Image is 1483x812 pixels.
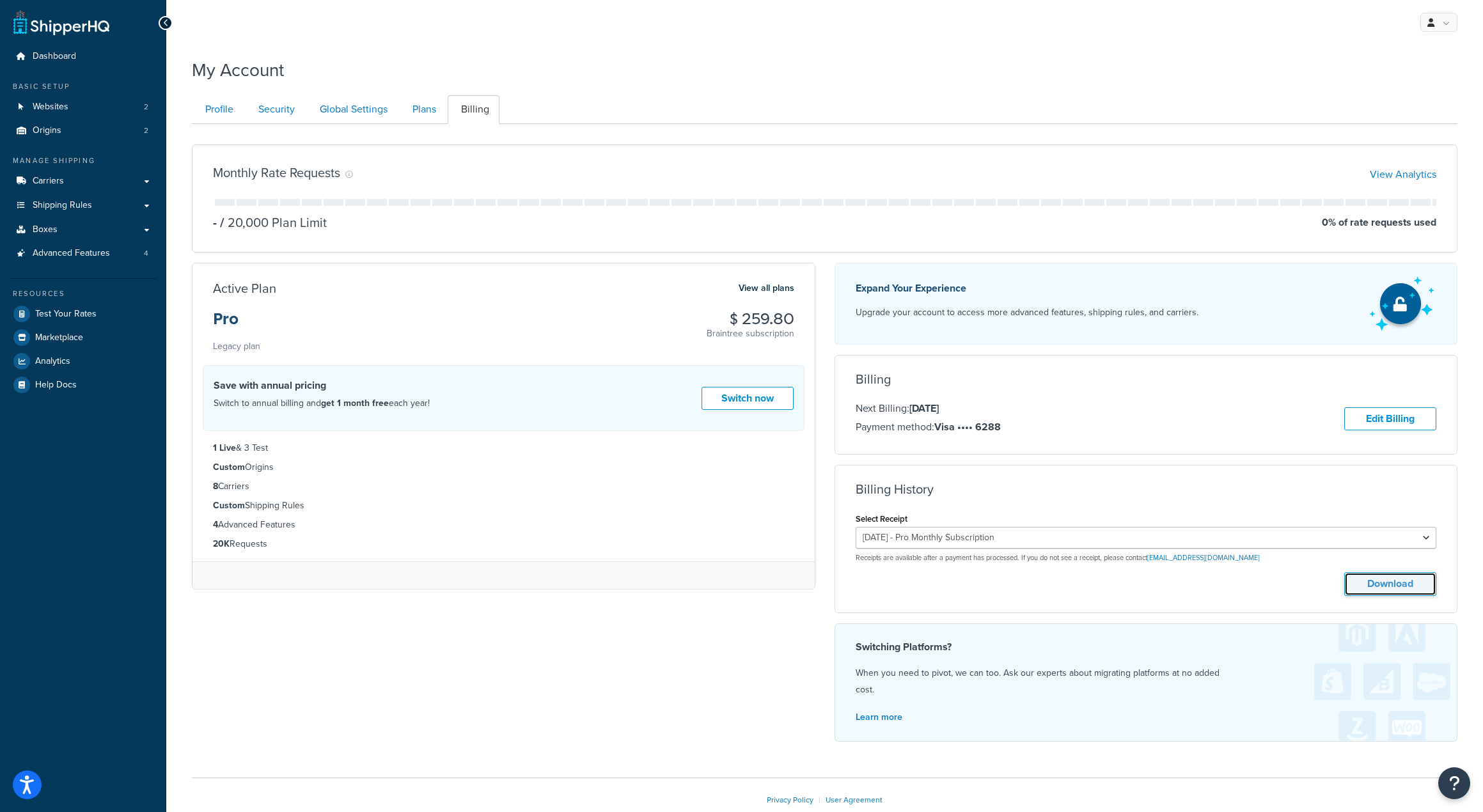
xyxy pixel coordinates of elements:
span: Carriers [33,176,64,187]
label: Select Receipt [856,514,907,524]
a: Boxes [10,218,157,242]
p: Next Billing: [856,400,1001,417]
span: 4 [144,248,148,259]
span: Analytics [35,356,70,367]
span: Origins [33,125,61,136]
a: Profile [192,95,244,124]
a: Privacy Policy [767,794,813,806]
strong: 4 [213,518,218,531]
li: Shipping Rules [213,499,794,513]
a: Dashboard [10,45,157,68]
span: Help Docs [35,380,77,391]
li: Advanced Features [213,518,794,532]
li: Websites [10,95,157,119]
a: Help Docs [10,373,157,396]
li: Carriers [213,480,794,494]
a: Expand Your Experience Upgrade your account to access more advanced features, shipping rules, and... [835,263,1458,345]
li: Advanced Features [10,242,157,265]
h1: My Account [192,58,284,82]
span: Websites [33,102,68,113]
a: Learn more [856,710,902,724]
a: Security [245,95,305,124]
p: Upgrade your account to access more advanced features, shipping rules, and carriers. [856,304,1198,322]
a: [EMAIL_ADDRESS][DOMAIN_NAME] [1147,552,1260,563]
h3: Pro [213,311,260,338]
p: Switch to annual billing and each year! [214,395,430,412]
strong: [DATE] [909,401,939,416]
a: Origins 2 [10,119,157,143]
p: Receipts are available after a payment has processed. If you do not see a receipt, please contact [856,553,1437,563]
a: Advanced Features 4 [10,242,157,265]
a: View Analytics [1370,167,1436,182]
li: Requests [213,537,794,551]
div: Basic Setup [10,81,157,92]
div: Resources [10,288,157,299]
span: Advanced Features [33,248,110,259]
a: Plans [399,95,446,124]
a: View all plans [739,280,794,297]
a: User Agreement [826,794,883,806]
span: Marketplace [35,332,83,343]
h3: Monthly Rate Requests [213,166,340,180]
strong: Visa •••• 6288 [934,419,1001,434]
p: When you need to pivot, we can too. Ask our experts about migrating platforms at no added cost. [856,665,1437,698]
span: Test Your Rates [35,309,97,320]
span: / [220,213,224,232]
strong: get 1 month free [321,396,389,410]
h3: Billing [856,372,891,386]
h4: Save with annual pricing [214,378,430,393]
span: | [819,794,820,806]
a: Analytics [10,350,157,373]
p: - [213,214,217,231]
li: & 3 Test [213,441,794,455]
a: Billing [448,95,499,124]
h3: Active Plan [213,281,276,295]
p: Expand Your Experience [856,279,1198,297]
div: Manage Shipping [10,155,157,166]
strong: Custom [213,460,245,474]
a: Carriers [10,169,157,193]
a: Shipping Rules [10,194,157,217]
span: Dashboard [33,51,76,62]
span: 2 [144,102,148,113]
p: Braintree subscription [707,327,794,340]
span: 2 [144,125,148,136]
a: Marketplace [10,326,157,349]
small: Legacy plan [213,340,260,353]
span: Boxes [33,224,58,235]
button: Download [1344,572,1436,596]
a: Websites 2 [10,95,157,119]
a: Test Your Rates [10,302,157,325]
p: Payment method: [856,419,1001,435]
a: Edit Billing [1344,407,1436,431]
h4: Switching Platforms? [856,639,1437,655]
a: Global Settings [306,95,398,124]
p: 0 % of rate requests used [1322,214,1436,231]
button: Open Resource Center [1438,767,1470,799]
li: Origins [213,460,794,474]
h3: $ 259.80 [707,311,794,327]
strong: 8 [213,480,218,493]
span: Shipping Rules [33,200,92,211]
strong: 20K [213,537,230,550]
p: 20,000 Plan Limit [217,214,327,231]
a: ShipperHQ Home [13,10,109,35]
li: Origins [10,119,157,143]
strong: 1 Live [213,441,236,455]
h3: Billing History [856,482,934,496]
strong: Custom [213,499,245,512]
a: Switch now [702,387,794,410]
